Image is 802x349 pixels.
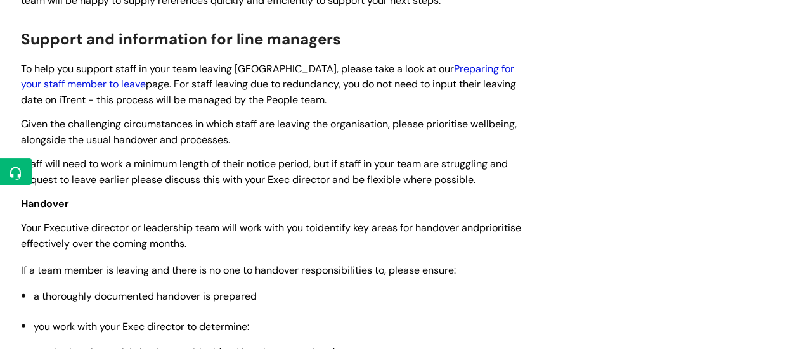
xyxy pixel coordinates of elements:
[315,221,479,234] span: identify key areas for handover and
[21,29,341,49] span: Support and information for line managers
[21,263,456,277] span: If a team member is leaving and there is no one to handover responsibilities to, please ensure:
[34,320,249,333] span: you work with your Exec director to determine:
[21,221,315,234] span: Your Executive director or leadership team will work with you to
[21,117,517,146] span: Given the challenging circumstances in which staff are leaving the organisation, please prioritis...
[21,197,69,210] span: Handover
[21,62,516,107] span: To help you support staff in your team leaving [GEOGRAPHIC_DATA], please take a look at our page....
[21,157,508,186] span: Staff will need to work a minimum length of their notice period, but if staff in your team are st...
[34,289,257,303] span: a thoroughly documented handover is prepared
